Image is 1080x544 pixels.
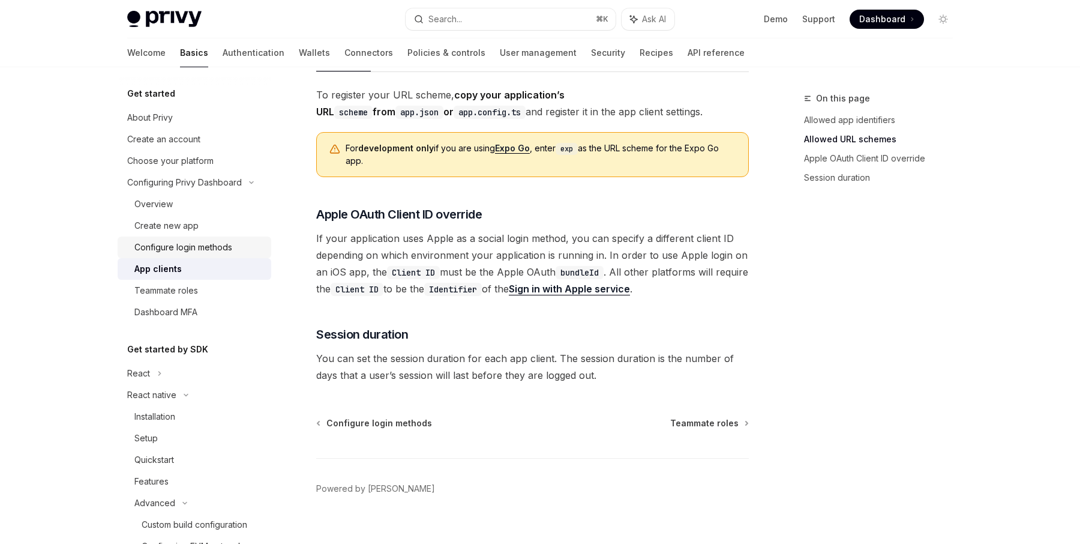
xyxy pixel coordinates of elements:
[118,406,271,428] a: Installation
[316,326,408,343] span: Session duration
[134,240,232,255] div: Configure login methods
[331,283,383,296] code: Client ID
[622,8,674,30] button: Ask AI
[764,13,788,25] a: Demo
[642,13,666,25] span: Ask AI
[495,143,530,154] a: Expo Go
[316,206,482,223] span: Apple OAuth Client ID override
[346,142,736,167] div: For if you are using , enter as the URL scheme for the Expo Go app.
[859,13,905,25] span: Dashboard
[395,106,443,119] code: app.json
[134,410,175,424] div: Installation
[326,417,432,429] span: Configure login methods
[118,280,271,301] a: Teammate roles
[118,128,271,150] a: Create an account
[454,106,526,119] code: app.config.ts
[556,143,578,155] code: exp
[688,38,745,67] a: API reference
[127,11,202,28] img: light logo
[134,283,198,298] div: Teammate roles
[127,110,173,125] div: About Privy
[804,168,962,187] a: Session duration
[118,471,271,492] a: Features
[816,91,870,106] span: On this page
[596,14,608,24] span: ⌘ K
[640,38,673,67] a: Recipes
[134,474,169,489] div: Features
[127,86,175,101] h5: Get started
[134,262,182,276] div: App clients
[127,388,176,402] div: React native
[670,417,739,429] span: Teammate roles
[127,132,200,147] div: Create an account
[316,89,565,118] strong: copy your application’s URL from or
[118,449,271,471] a: Quickstart
[142,518,247,532] div: Custom build configuration
[299,38,330,67] a: Wallets
[334,106,373,119] code: scheme
[670,417,748,429] a: Teammate roles
[802,13,835,25] a: Support
[509,283,630,295] a: Sign in with Apple service
[316,230,749,297] span: If your application uses Apple as a social login method, you can specify a different client ID de...
[223,38,284,67] a: Authentication
[118,215,271,237] a: Create new app
[387,266,440,279] code: Client ID
[127,366,150,381] div: React
[118,237,271,258] a: Configure login methods
[127,342,208,357] h5: Get started by SDK
[329,144,341,156] svg: Warning
[316,483,435,495] a: Powered by [PERSON_NAME]
[591,38,625,67] a: Security
[428,12,462,26] div: Search...
[118,150,271,172] a: Choose your platform
[358,143,434,153] strong: development only
[500,38,577,67] a: User management
[127,154,214,168] div: Choose your platform
[804,130,962,149] a: Allowed URL schemes
[127,175,242,190] div: Configuring Privy Dashboard
[344,38,393,67] a: Connectors
[407,38,485,67] a: Policies & controls
[118,107,271,128] a: About Privy
[127,38,166,67] a: Welcome
[850,10,924,29] a: Dashboard
[316,86,749,120] span: To register your URL scheme, and register it in the app client settings.
[118,301,271,323] a: Dashboard MFA
[804,149,962,168] a: Apple OAuth Client ID override
[804,110,962,130] a: Allowed app identifiers
[134,431,158,446] div: Setup
[134,496,175,510] div: Advanced
[118,193,271,215] a: Overview
[118,428,271,449] a: Setup
[316,350,749,384] span: You can set the session duration for each app client. The session duration is the number of days ...
[134,453,174,467] div: Quickstart
[134,197,173,211] div: Overview
[134,219,199,233] div: Create new app
[134,305,197,319] div: Dashboard MFA
[934,10,953,29] button: Toggle dark mode
[118,258,271,280] a: App clients
[180,38,208,67] a: Basics
[556,266,604,279] code: bundleId
[406,8,616,30] button: Search...⌘K
[424,283,482,296] code: Identifier
[317,417,432,429] a: Configure login methods
[118,514,271,536] a: Custom build configuration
